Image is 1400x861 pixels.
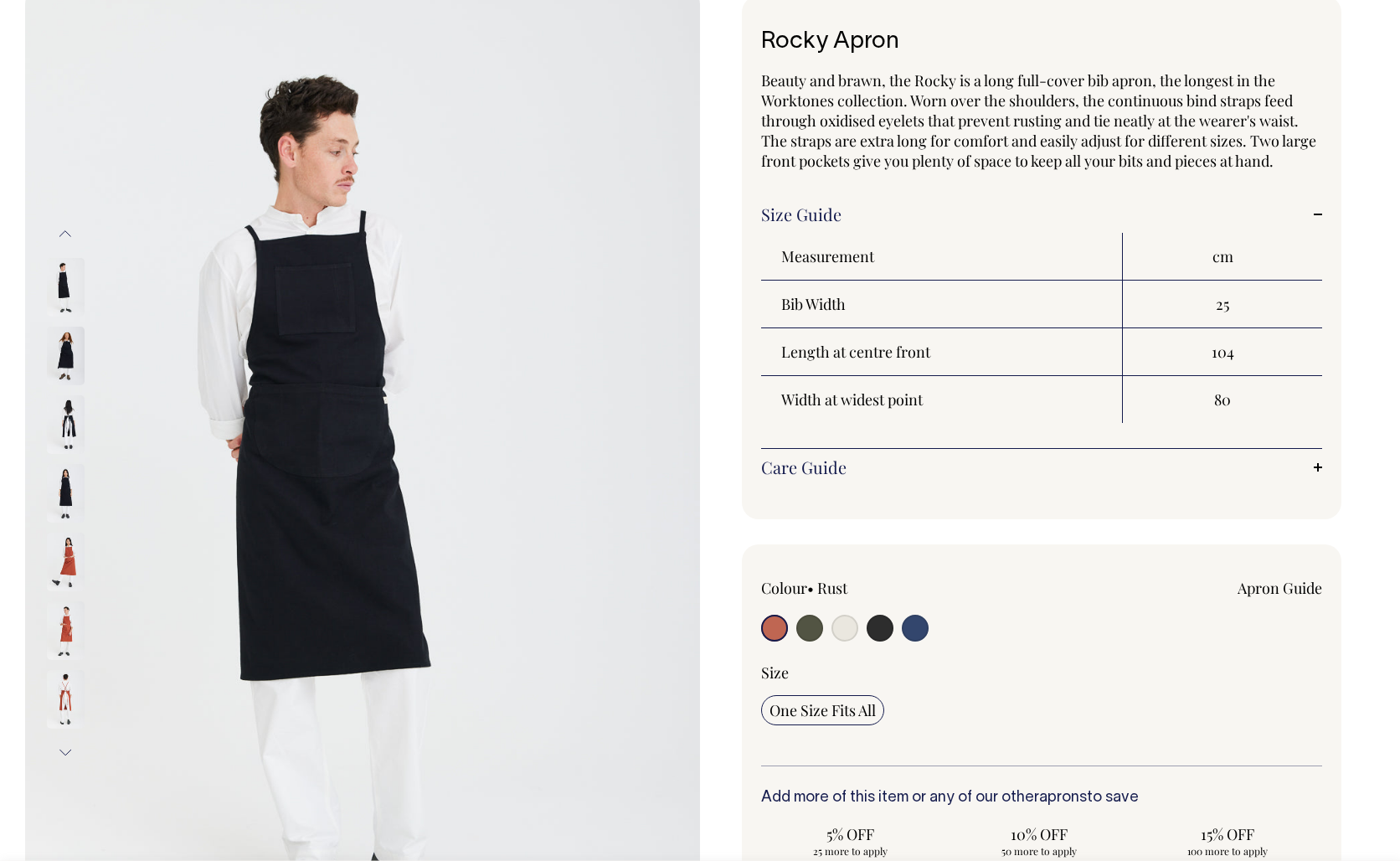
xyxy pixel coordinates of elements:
[817,578,847,598] label: Rust
[761,376,1123,423] th: Width at widest point
[47,258,85,317] img: charcoal
[769,700,876,720] span: One Size Fits All
[761,790,1322,807] h6: Add more of this item or any of our other to save
[761,70,1316,171] span: Beauty and brawn, the Rocky is a long full-cover bib apron, the longest in the Worktones collecti...
[761,204,1322,224] a: Size Guide
[761,578,986,598] div: Colour
[769,824,931,844] span: 5% OFF
[769,844,931,858] span: 25 more to apply
[761,29,1322,55] h1: Rocky Apron
[1123,281,1322,328] td: 25
[1147,844,1309,858] span: 100 more to apply
[47,601,85,660] img: rust
[47,327,85,385] img: charcoal
[53,734,78,771] button: Next
[1123,233,1322,281] th: cm
[53,215,78,253] button: Previous
[47,464,85,523] img: charcoal
[1238,578,1322,598] a: Apron Guide
[761,695,884,725] input: One Size Fits All
[761,663,1322,683] div: Size
[1123,376,1322,423] td: 80
[958,844,1119,858] span: 50 more to apply
[47,533,85,591] img: rust
[1123,328,1322,376] td: 104
[1039,791,1087,805] a: aprons
[958,824,1119,844] span: 10% OFF
[47,670,85,729] img: rust
[761,233,1123,281] th: Measurement
[807,578,814,598] span: •
[761,328,1123,376] th: Length at centre front
[47,395,85,454] img: charcoal
[1147,824,1309,844] span: 15% OFF
[761,281,1123,328] th: Bib Width
[761,457,1322,477] a: Care Guide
